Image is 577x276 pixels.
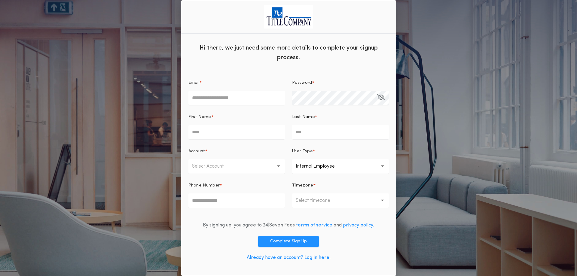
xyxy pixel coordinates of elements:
input: Password* [292,91,389,105]
p: Select timezone [296,197,340,204]
a: privacy policy. [343,223,374,228]
p: Email [188,80,200,86]
p: Select Account [192,163,234,170]
img: logo [264,5,313,28]
button: Complete Sign Up [258,236,319,247]
input: Last Name* [292,125,389,139]
p: Last Name [292,114,315,120]
div: By signing up, you agree to 24|Seven Fees and [203,222,374,229]
a: Already have an account? Log in here. [247,255,331,260]
button: Select Account [188,159,285,174]
p: User Type [292,148,313,154]
p: Account [188,148,205,154]
p: First Name [188,114,211,120]
p: Password [292,80,312,86]
input: Phone Number* [188,193,285,208]
p: Timezone [292,183,313,189]
button: Password* [377,91,385,105]
button: Select timezone [292,193,389,208]
p: Internal Employee [296,163,344,170]
a: terms of service [296,223,332,228]
button: Internal Employee [292,159,389,174]
div: Hi there, we just need some more details to complete your signup process. [181,38,396,65]
input: First Name* [188,125,285,139]
p: Phone Number [188,183,220,189]
input: Email* [188,91,285,105]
